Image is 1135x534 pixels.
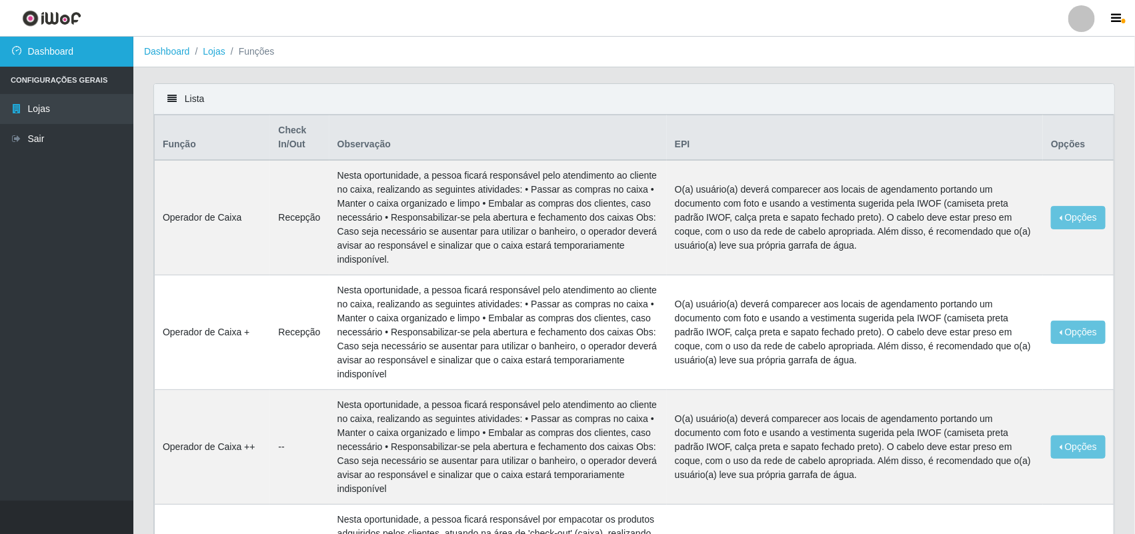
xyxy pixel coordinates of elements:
[1043,115,1114,161] th: Opções
[270,115,329,161] th: Check In/Out
[1051,435,1106,459] button: Opções
[329,160,667,275] td: Nesta oportunidade, a pessoa ficará responsável pelo atendimento ao cliente no caixa, realizando ...
[203,46,225,57] a: Lojas
[270,275,329,390] td: Recepção
[667,275,1043,390] td: O(a) usuário(a) deverá comparecer aos locais de agendamento portando um documento com foto e usan...
[155,160,271,275] td: Operador de Caixa
[667,115,1043,161] th: EPI
[155,115,271,161] th: Função
[667,390,1043,505] td: O(a) usuário(a) deverá comparecer aos locais de agendamento portando um documento com foto e usan...
[1051,321,1106,344] button: Opções
[133,37,1135,67] nav: breadcrumb
[270,160,329,275] td: Recepção
[225,45,275,59] li: Funções
[155,390,271,505] td: Operador de Caixa ++
[329,115,667,161] th: Observação
[1051,206,1106,229] button: Opções
[22,10,81,27] img: CoreUI Logo
[154,84,1114,115] div: Lista
[155,275,271,390] td: Operador de Caixa +
[329,275,667,390] td: Nesta oportunidade, a pessoa ficará responsável pelo atendimento ao cliente no caixa, realizando ...
[270,390,329,505] td: --
[667,160,1043,275] td: O(a) usuário(a) deverá comparecer aos locais de agendamento portando um documento com foto e usan...
[144,46,190,57] a: Dashboard
[329,390,667,505] td: Nesta oportunidade, a pessoa ficará responsável pelo atendimento ao cliente no caixa, realizando ...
